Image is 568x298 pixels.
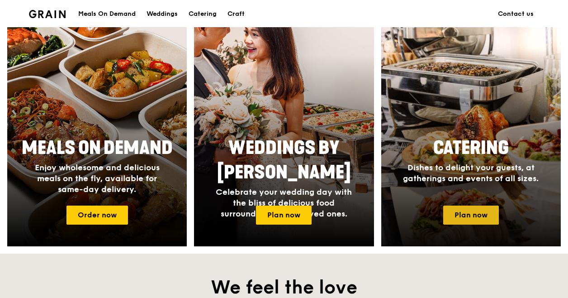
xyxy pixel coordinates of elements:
div: Weddings [147,0,178,28]
span: Meals On Demand [22,137,173,159]
span: Enjoy wholesome and delicious meals on the fly, available for same-day delivery. [35,163,160,194]
a: Plan now [256,206,312,225]
div: Meals On Demand [78,0,136,28]
span: Dishes to delight your guests, at gatherings and events of all sizes. [403,163,539,183]
span: Catering [433,137,509,159]
div: Craft [227,0,245,28]
a: Meals On DemandEnjoy wholesome and delicious meals on the fly, available for same-day delivery.Or... [7,7,187,246]
a: Order now [66,206,128,225]
a: Contact us [492,0,539,28]
img: Grain [29,10,66,18]
a: Weddings by [PERSON_NAME]Celebrate your wedding day with the bliss of delicious food surrounded b... [194,7,374,246]
a: Weddings [141,0,183,28]
a: Catering [183,0,222,28]
a: CateringDishes to delight your guests, at gatherings and events of all sizes.Plan now [381,7,561,246]
a: Craft [222,0,250,28]
div: Catering [189,0,217,28]
a: Plan now [443,206,499,225]
span: Celebrate your wedding day with the bliss of delicious food surrounded by your loved ones. [216,187,352,219]
span: Weddings by [PERSON_NAME] [217,137,351,183]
